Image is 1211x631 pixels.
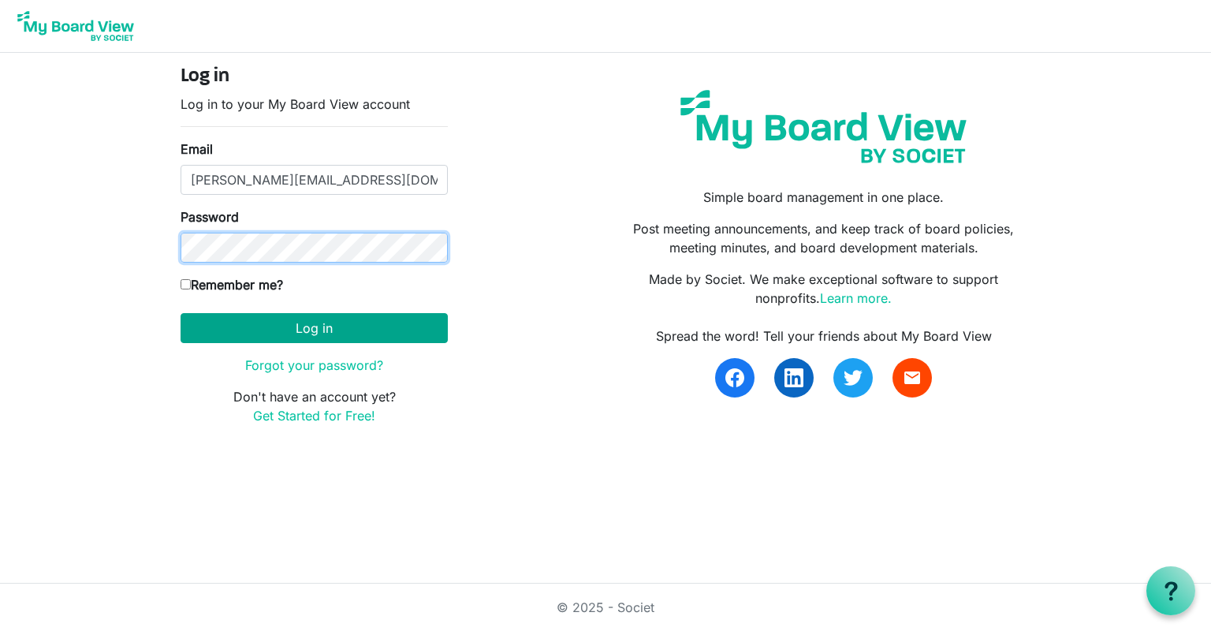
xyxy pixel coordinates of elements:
[617,270,1030,308] p: Made by Societ. We make exceptional software to support nonprofits.
[557,599,654,615] a: © 2025 - Societ
[181,313,448,343] button: Log in
[181,140,213,159] label: Email
[784,368,803,387] img: linkedin.svg
[181,387,448,425] p: Don't have an account yet?
[903,368,922,387] span: email
[617,188,1030,207] p: Simple board management in one place.
[844,368,863,387] img: twitter.svg
[669,78,978,175] img: my-board-view-societ.svg
[13,6,139,46] img: My Board View Logo
[181,275,283,294] label: Remember me?
[181,207,239,226] label: Password
[820,290,892,306] a: Learn more.
[181,279,191,289] input: Remember me?
[181,95,448,114] p: Log in to your My Board View account
[892,358,932,398] a: email
[617,219,1030,257] p: Post meeting announcements, and keep track of board policies, meeting minutes, and board developm...
[253,408,375,424] a: Get Started for Free!
[725,368,744,387] img: facebook.svg
[617,327,1030,345] div: Spread the word! Tell your friends about My Board View
[181,65,448,88] h4: Log in
[245,357,383,373] a: Forgot your password?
